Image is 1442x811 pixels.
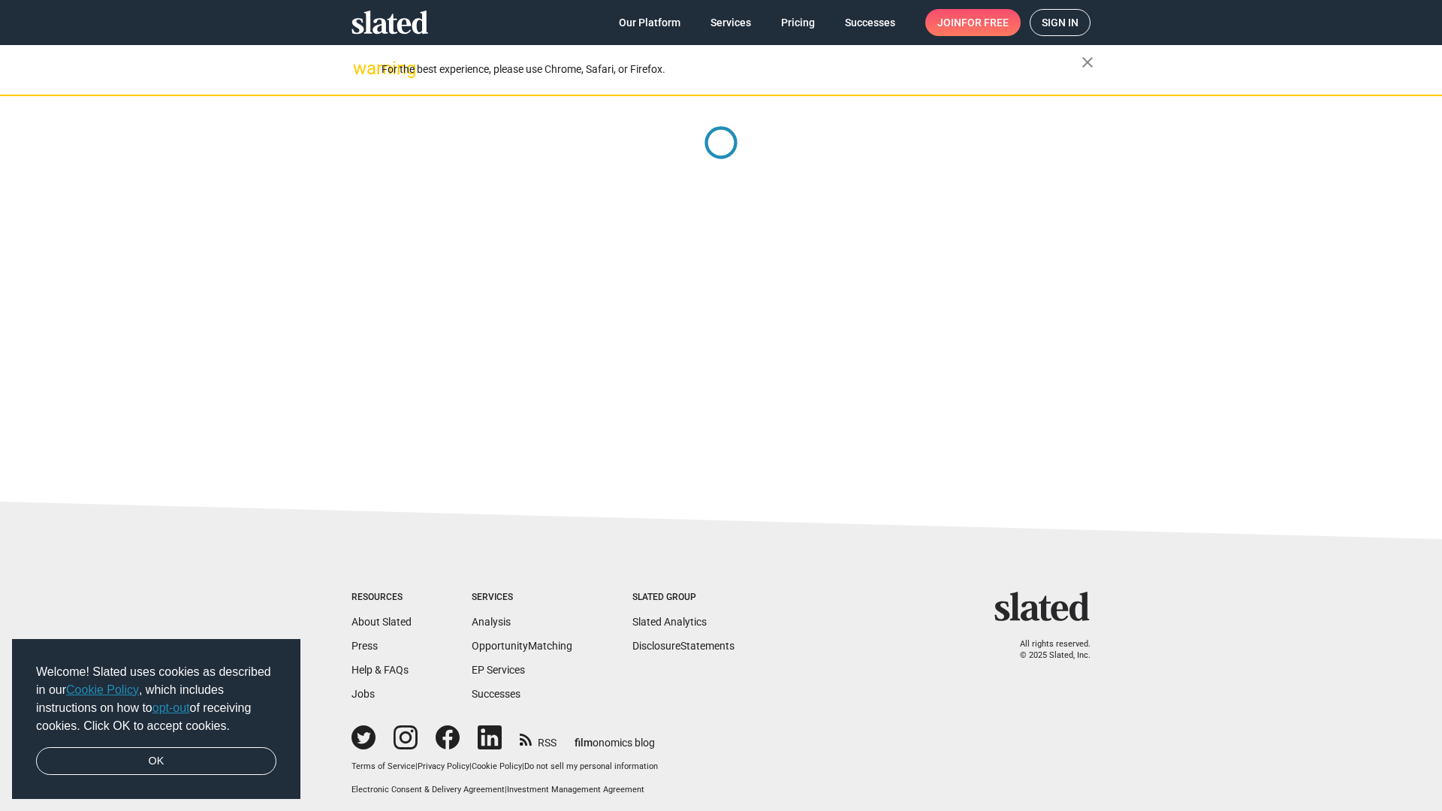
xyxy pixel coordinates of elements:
[632,592,735,604] div: Slated Group
[351,688,375,700] a: Jobs
[607,9,692,36] a: Our Platform
[472,688,520,700] a: Successes
[418,761,469,771] a: Privacy Policy
[12,639,300,800] div: cookieconsent
[351,616,412,628] a: About Slated
[351,592,412,604] div: Resources
[575,737,593,749] span: film
[781,9,815,36] span: Pricing
[382,59,1081,80] div: For the best experience, please use Chrome, Safari, or Firefox.
[632,616,707,628] a: Slated Analytics
[472,592,572,604] div: Services
[833,9,907,36] a: Successes
[1078,53,1097,71] mat-icon: close
[351,761,415,771] a: Terms of Service
[1030,9,1091,36] a: Sign in
[152,701,190,714] a: opt-out
[1042,10,1078,35] span: Sign in
[1004,639,1091,661] p: All rights reserved. © 2025 Slated, Inc.
[472,640,572,652] a: OpportunityMatching
[351,785,505,794] a: Electronic Consent & Delivery Agreement
[507,785,644,794] a: Investment Management Agreement
[353,59,371,77] mat-icon: warning
[522,761,524,771] span: |
[925,9,1021,36] a: Joinfor free
[66,683,139,696] a: Cookie Policy
[351,640,378,652] a: Press
[632,640,735,652] a: DisclosureStatements
[415,761,418,771] span: |
[469,761,472,771] span: |
[710,9,751,36] span: Services
[575,724,655,750] a: filmonomics blog
[698,9,763,36] a: Services
[524,761,658,773] button: Do not sell my personal information
[769,9,827,36] a: Pricing
[36,747,276,776] a: dismiss cookie message
[472,616,511,628] a: Analysis
[937,9,1009,36] span: Join
[472,761,522,771] a: Cookie Policy
[845,9,895,36] span: Successes
[961,9,1009,36] span: for free
[472,664,525,676] a: EP Services
[505,785,507,794] span: |
[520,727,557,750] a: RSS
[619,9,680,36] span: Our Platform
[36,663,276,735] span: Welcome! Slated uses cookies as described in our , which includes instructions on how to of recei...
[351,664,409,676] a: Help & FAQs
